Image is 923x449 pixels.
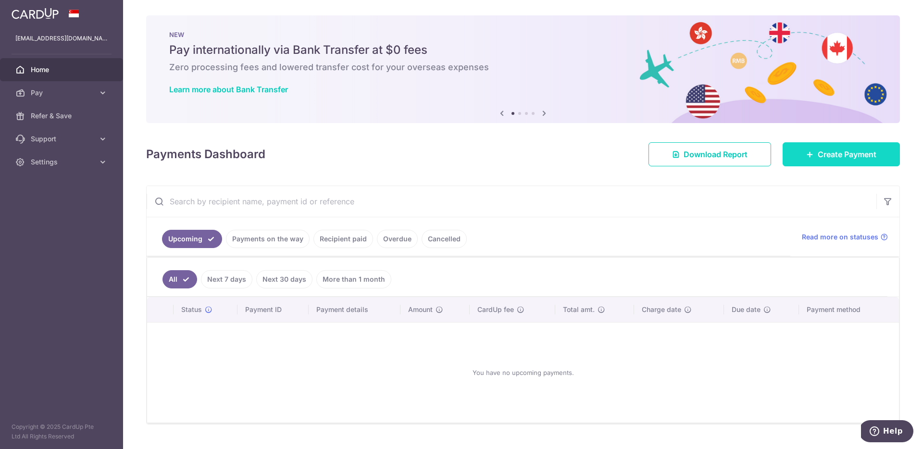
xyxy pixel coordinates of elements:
[31,65,94,75] span: Home
[12,8,59,19] img: CardUp
[146,15,900,123] img: Bank transfer banner
[159,330,887,415] div: You have no upcoming payments.
[642,305,681,314] span: Charge date
[684,149,748,160] span: Download Report
[201,270,252,288] a: Next 7 days
[162,270,197,288] a: All
[31,111,94,121] span: Refer & Save
[169,42,877,58] h5: Pay internationally via Bank Transfer at $0 fees
[377,230,418,248] a: Overdue
[649,142,771,166] a: Download Report
[169,31,877,38] p: NEW
[169,62,877,73] h6: Zero processing fees and lowered transfer cost for your overseas expenses
[237,297,309,322] th: Payment ID
[422,230,467,248] a: Cancelled
[169,85,288,94] a: Learn more about Bank Transfer
[732,305,761,314] span: Due date
[861,420,913,444] iframe: Opens a widget where you can find more information
[802,232,878,242] span: Read more on statuses
[799,297,899,322] th: Payment method
[146,146,265,163] h4: Payments Dashboard
[226,230,310,248] a: Payments on the way
[309,297,401,322] th: Payment details
[162,230,222,248] a: Upcoming
[31,134,94,144] span: Support
[313,230,373,248] a: Recipient paid
[818,149,876,160] span: Create Payment
[181,305,202,314] span: Status
[31,88,94,98] span: Pay
[316,270,391,288] a: More than 1 month
[147,186,876,217] input: Search by recipient name, payment id or reference
[408,305,433,314] span: Amount
[783,142,900,166] a: Create Payment
[31,157,94,167] span: Settings
[563,305,595,314] span: Total amt.
[256,270,312,288] a: Next 30 days
[15,34,108,43] p: [EMAIL_ADDRESS][DOMAIN_NAME]
[477,305,514,314] span: CardUp fee
[802,232,888,242] a: Read more on statuses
